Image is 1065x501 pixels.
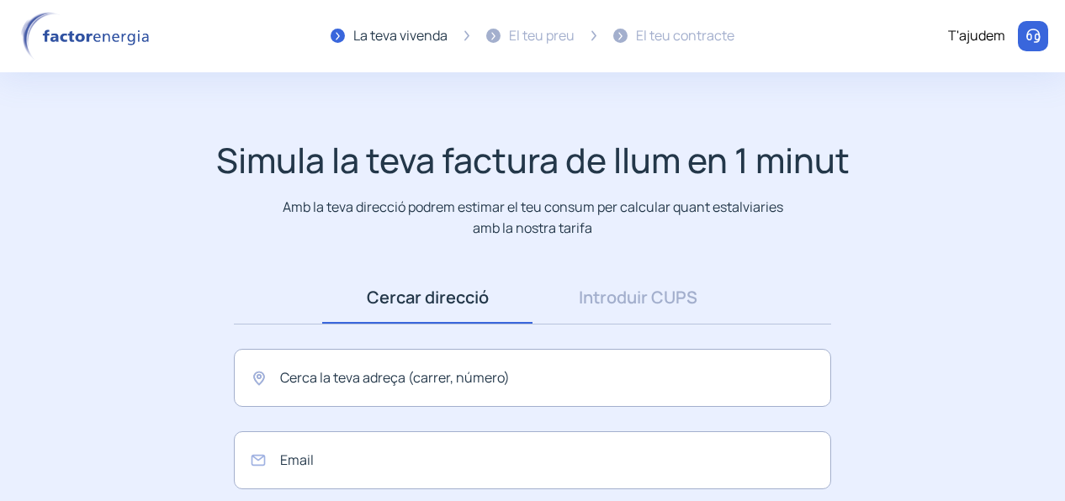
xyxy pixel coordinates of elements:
img: llamar [1025,28,1041,45]
h1: Simula la teva factura de llum en 1 minut [216,140,850,181]
div: T'ajudem [948,25,1005,47]
p: Amb la teva direcció podrem estimar el teu consum per calcular quant estalviaries amb la nostra t... [279,197,787,238]
div: El teu preu [509,25,575,47]
img: logo factor [17,12,160,61]
a: Cercar direcció [322,272,532,324]
div: La teva vivenda [353,25,448,47]
a: Introduir CUPS [532,272,743,324]
div: El teu contracte [636,25,734,47]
